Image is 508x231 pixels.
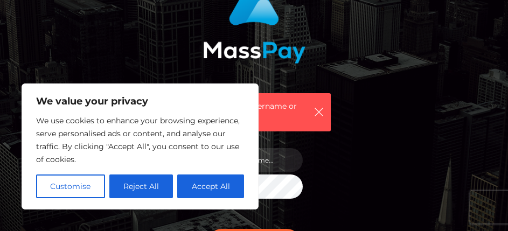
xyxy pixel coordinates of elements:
[177,174,244,198] button: Accept All
[36,174,105,198] button: Customise
[212,101,308,123] span: Incorrect username or password.
[225,148,303,172] input: Username...
[36,114,244,166] p: We use cookies to enhance your browsing experience, serve personalised ads or content, and analys...
[109,174,173,198] button: Reject All
[36,95,244,108] p: We value your privacy
[22,83,259,209] div: We value your privacy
